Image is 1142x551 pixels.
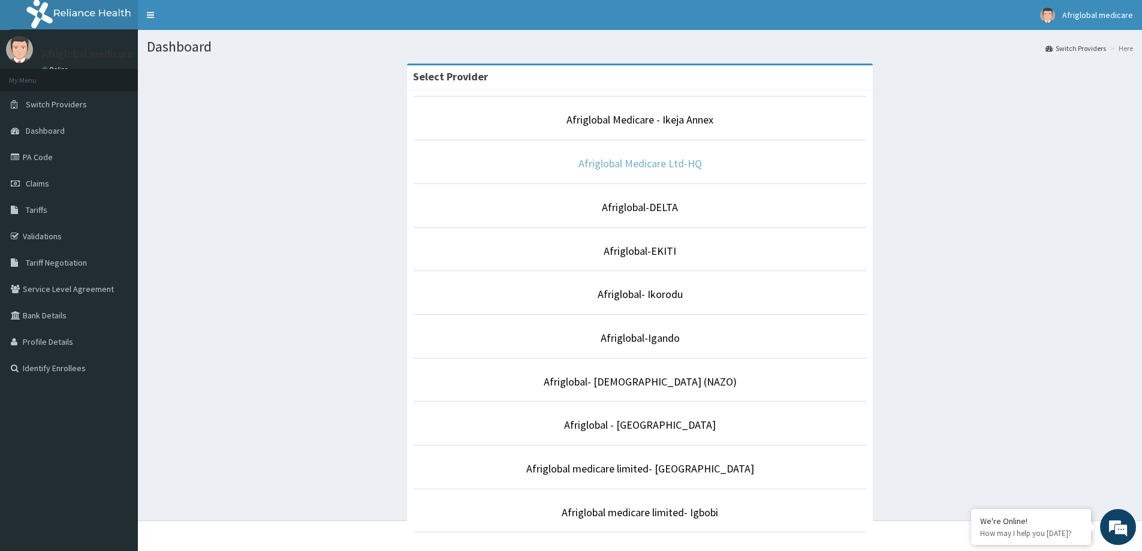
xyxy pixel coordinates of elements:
h1: Dashboard [147,39,1133,55]
p: How may I help you today? [980,528,1082,538]
a: Online [42,65,71,74]
a: Afriglobal-EKITI [604,244,676,258]
li: Here [1107,43,1133,53]
span: Dashboard [26,125,65,136]
div: We're Online! [980,516,1082,526]
span: Afriglobal medicare [1062,10,1133,20]
span: Tariff Negotiation [26,257,87,268]
span: Tariffs [26,204,47,215]
span: Switch Providers [26,99,87,110]
strong: Select Provider [413,70,488,83]
a: Afriglobal- [DEMOGRAPHIC_DATA] (NAZO) [544,375,737,389]
a: Afriglobal medicare limited- [GEOGRAPHIC_DATA] [526,462,754,475]
a: Afriglobal-Igando [601,331,680,345]
a: Switch Providers [1045,43,1106,53]
a: Afriglobal Medicare - Ikeja Annex [567,113,713,127]
img: User Image [1040,8,1055,23]
img: User Image [6,36,33,63]
p: Afriglobal medicare [42,49,133,59]
a: Afriglobal - [GEOGRAPHIC_DATA] [564,418,716,432]
a: Afriglobal-DELTA [602,200,678,214]
span: Claims [26,178,49,189]
a: Afriglobal medicare limited- Igbobi [562,505,718,519]
a: Afriglobal- Ikorodu [598,287,683,301]
a: Afriglobal Medicare Ltd-HQ [578,156,702,170]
